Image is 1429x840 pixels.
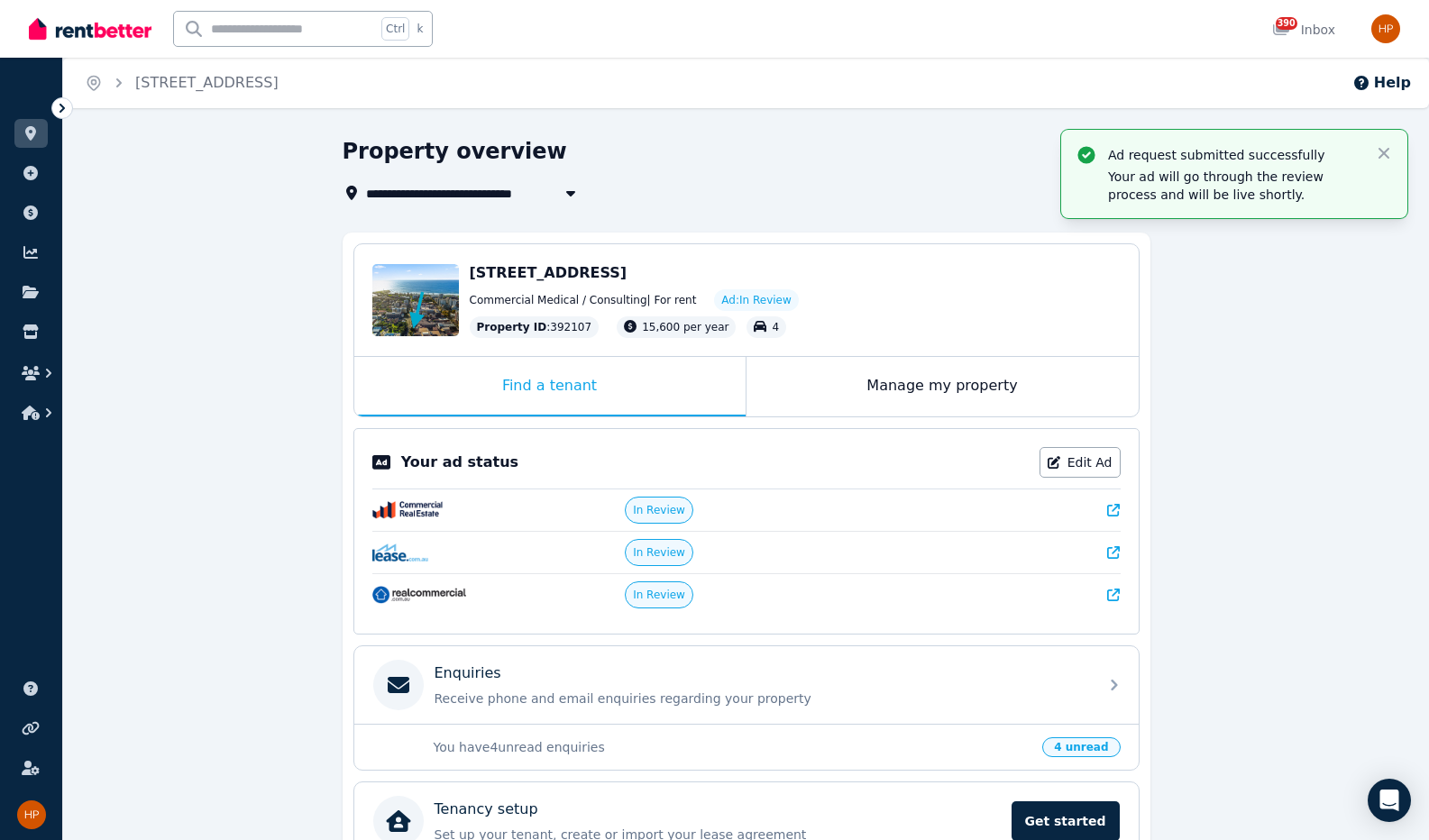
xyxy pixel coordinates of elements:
nav: Breadcrumb [63,58,300,108]
img: Heidi P [1371,14,1400,43]
img: RealCommercial.com.au [372,586,466,604]
p: Receive phone and email enquiries regarding your property [435,689,1087,708]
div: Inbox [1272,21,1335,39]
span: Ad: In Review [721,293,791,307]
span: 15,600 per year [642,321,728,333]
span: k [417,22,423,36]
span: 4 unread [1042,737,1120,757]
a: [STREET_ADDRESS] [135,74,279,91]
h1: Property overview [343,137,567,166]
span: [STREET_ADDRESS] [470,264,627,281]
span: In Review [633,588,685,602]
p: Ad request submitted successfully [1108,146,1360,164]
span: In Review [633,503,685,517]
span: 4 [772,321,779,333]
a: Edit Ad [1040,447,1121,478]
img: RentBetter [29,15,151,42]
div: : 392107 [470,316,600,338]
p: Your ad status [401,452,518,473]
span: Commercial Medical / Consulting | For rent [470,293,697,307]
button: Help [1352,72,1411,94]
span: 390 [1276,17,1297,30]
span: Ctrl [381,17,409,41]
p: Tenancy setup [435,799,538,820]
span: In Review [633,545,685,560]
div: Manage my property [747,357,1139,416]
span: Property ID [477,320,547,334]
a: EnquiriesReceive phone and email enquiries regarding your property [354,646,1139,724]
p: Enquiries [435,662,501,684]
p: Your ad will go through the review process and will be live shortly. [1108,168,1360,204]
img: Lease.com.au [372,543,429,562]
img: CommercialRealEstate.com.au [372,501,444,519]
div: Find a tenant [354,357,746,416]
div: Open Intercom Messenger [1368,779,1411,822]
img: Heidi P [17,800,46,829]
p: You have 4 unread enquiries [434,738,1032,756]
